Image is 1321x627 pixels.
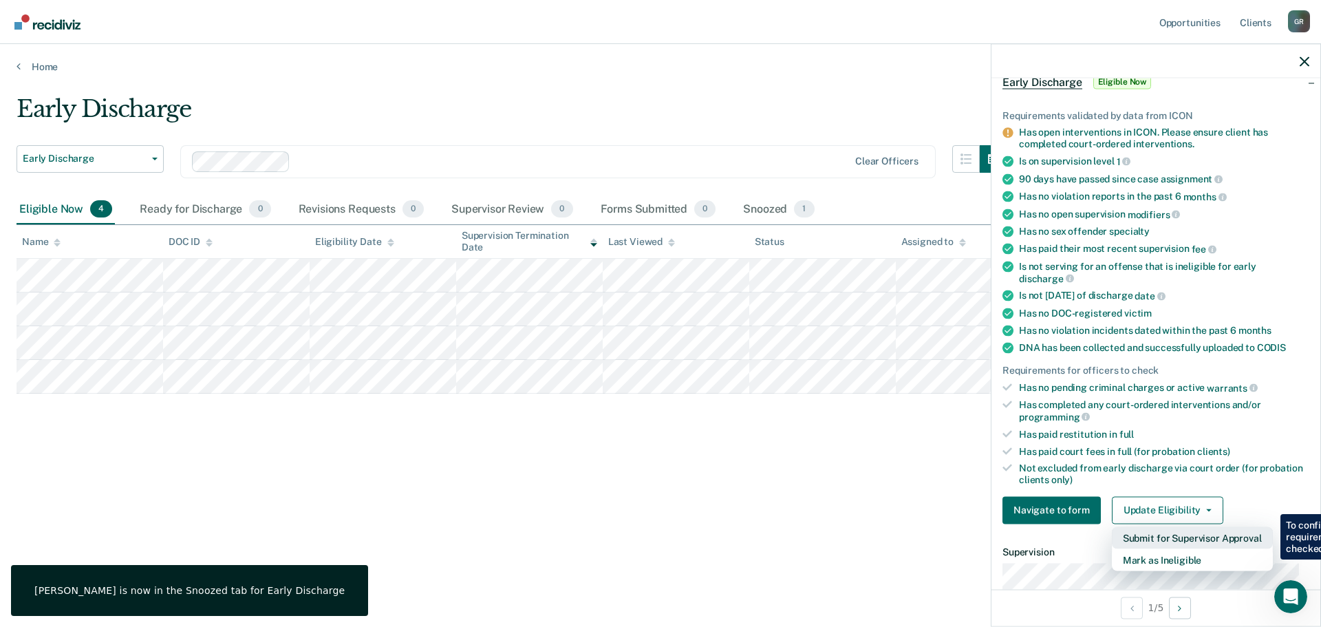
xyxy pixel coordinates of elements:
[1019,324,1309,336] div: Has no violation incidents dated within the past 6
[14,14,80,30] img: Recidiviz
[22,236,61,248] div: Name
[1257,341,1286,352] span: CODIS
[1002,496,1106,524] a: Navigate to form link
[402,200,424,218] span: 0
[1169,597,1191,619] button: Next Opportunity
[740,195,817,225] div: Snoozed
[1002,496,1101,524] button: Navigate to form
[1019,208,1309,220] div: Has no open supervision
[1161,173,1223,184] span: assignment
[34,584,345,597] div: [PERSON_NAME] is now in the Snoozed tab for Early Discharge
[449,195,576,225] div: Supervisor Review
[1019,127,1309,150] div: Has open interventions in ICON. Please ensure client has completed court-ordered interventions.
[1109,226,1150,237] span: specialty
[1207,382,1258,393] span: warrants
[991,589,1320,626] div: 1 / 5
[1019,226,1309,237] div: Has no sex offender
[1002,364,1309,376] div: Requirements for officers to check
[1019,155,1309,167] div: Is on supervision level
[1192,244,1216,255] span: fee
[1238,324,1271,335] span: months
[1288,10,1310,32] div: G R
[1019,445,1309,457] div: Has paid court fees in full (for probation
[90,200,112,218] span: 4
[1019,273,1074,284] span: discharge
[901,236,966,248] div: Assigned to
[1197,445,1230,456] span: clients)
[1019,307,1309,319] div: Has no DOC-registered
[1093,75,1152,89] span: Eligible Now
[137,195,273,225] div: Ready for Discharge
[794,200,814,218] span: 1
[1002,109,1309,121] div: Requirements validated by data from ICON
[17,95,1007,134] div: Early Discharge
[1019,243,1309,255] div: Has paid their most recent supervision
[1019,290,1309,302] div: Is not [DATE] of discharge
[249,200,270,218] span: 0
[1019,428,1309,440] div: Has paid restitution in
[598,195,719,225] div: Forms Submitted
[1128,209,1181,220] span: modifiers
[1002,546,1309,557] dt: Supervision
[462,230,597,253] div: Supervision Termination Date
[1117,156,1131,167] span: 1
[1183,191,1227,202] span: months
[17,195,115,225] div: Eligible Now
[755,236,784,248] div: Status
[1019,173,1309,185] div: 90 days have passed since case
[1019,341,1309,353] div: DNA has been collected and successfully uploaded to
[1019,463,1309,486] div: Not excluded from early discharge via court order (for probation clients
[1121,597,1143,619] button: Previous Opportunity
[1019,191,1309,203] div: Has no violation reports in the past 6
[1288,10,1310,32] button: Profile dropdown button
[551,200,572,218] span: 0
[1019,260,1309,284] div: Is not serving for an offense that is ineligible for early
[17,61,1304,73] a: Home
[1274,580,1307,613] iframe: Intercom live chat
[1112,549,1273,571] button: Mark as Ineligible
[1002,75,1082,89] span: Early Discharge
[1112,496,1223,524] button: Update Eligibility
[1135,290,1165,301] span: date
[1019,411,1090,422] span: programming
[1119,428,1134,439] span: full
[855,156,919,167] div: Clear officers
[608,236,675,248] div: Last Viewed
[169,236,213,248] div: DOC ID
[694,200,716,218] span: 0
[991,60,1320,104] div: Early DischargeEligible Now
[1019,399,1309,423] div: Has completed any court-ordered interventions and/or
[1019,381,1309,394] div: Has no pending criminal charges or active
[23,153,147,164] span: Early Discharge
[296,195,427,225] div: Revisions Requests
[1124,307,1152,318] span: victim
[315,236,394,248] div: Eligibility Date
[1112,527,1273,549] button: Submit for Supervisor Approval
[1051,474,1073,485] span: only)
